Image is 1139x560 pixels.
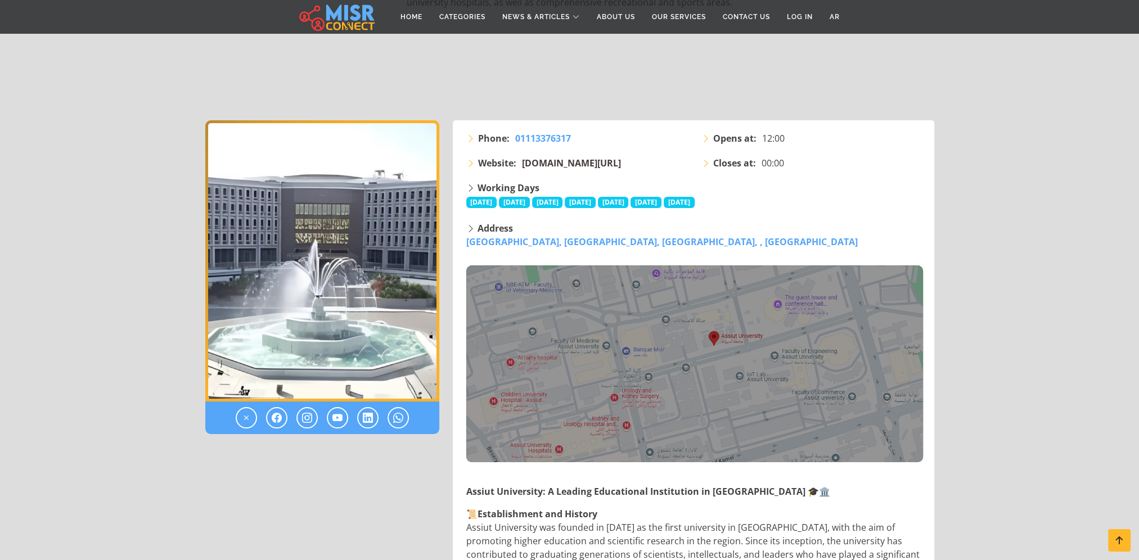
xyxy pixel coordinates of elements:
strong: Assiut University: A Leading Educational Institution in [GEOGRAPHIC_DATA] 🎓🏛️ [466,485,830,498]
span: [DATE] [532,197,563,208]
span: [DOMAIN_NAME][URL] [522,157,621,169]
a: Log in [778,6,821,28]
img: Assiut University [205,120,439,401]
span: News & Articles [502,12,570,22]
span: [DATE] [565,197,596,208]
img: Assiut University [466,265,923,462]
a: AR [821,6,848,28]
span: [DATE] [466,197,497,208]
a: [DOMAIN_NAME][URL] [522,156,621,170]
strong: Website: [478,156,516,170]
strong: Address [478,222,513,234]
strong: Phone: [478,132,510,145]
span: [DATE] [499,197,530,208]
a: Home [392,6,431,28]
div: 1 / 1 [205,120,439,401]
span: 12:00 [762,132,785,145]
a: Our Services [643,6,714,28]
span: [DATE] [598,197,629,208]
a: News & Articles [494,6,588,28]
a: Categories [431,6,494,28]
strong: Opens at: [713,132,757,145]
a: About Us [588,6,643,28]
a: [GEOGRAPHIC_DATA], [GEOGRAPHIC_DATA], [GEOGRAPHIC_DATA], , [GEOGRAPHIC_DATA] Assiut University [466,236,923,462]
strong: Establishment and History [478,508,597,520]
a: Contact Us [714,6,778,28]
span: [DATE] [631,197,661,208]
strong: Working Days [478,182,539,194]
span: 00:00 [762,156,784,170]
span: [DATE] [664,197,695,208]
a: 01113376317 [515,132,571,145]
img: main.misr_connect [299,3,375,31]
strong: Closes at: [713,156,756,170]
